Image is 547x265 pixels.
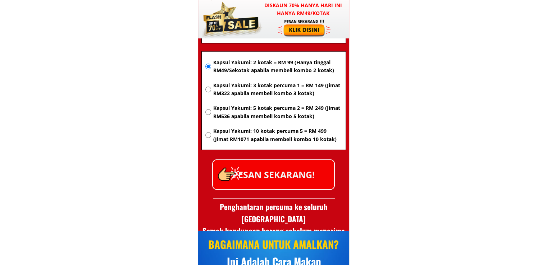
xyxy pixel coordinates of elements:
[213,59,342,75] span: Kapsul Yakumi: 2 kotak = RM 99 (Hanya tinggal RM49/Sekotak apabila membeli kombo 2 kotak)
[213,127,342,143] span: Kapsul Yakumi: 10 kotak percuma 5 = RM 499 (Jimat RM1071 apabila membeli kombo 10 kotak)
[200,236,347,252] div: BAGAIMANA UNTUK AMALKAN?
[213,160,334,189] p: PESAN SEKARANG!
[213,104,342,120] span: Kapsul Yakumi: 5 kotak percuma 2 = RM 249 (Jimat RM536 apabila membeli kombo 5 kotak)
[257,1,349,18] h3: Diskaun 70% hanya hari ini hanya RM49/kotak
[213,82,342,98] span: Kapsul Yakumi: 3 kotak percuma 1 = RM 149 (Jimat RM322 apabila membeli kombo 3 kotak)
[198,201,349,237] h3: Penghantaran percuma ke seluruh [GEOGRAPHIC_DATA] Semak kandungan barang sebelum menerima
